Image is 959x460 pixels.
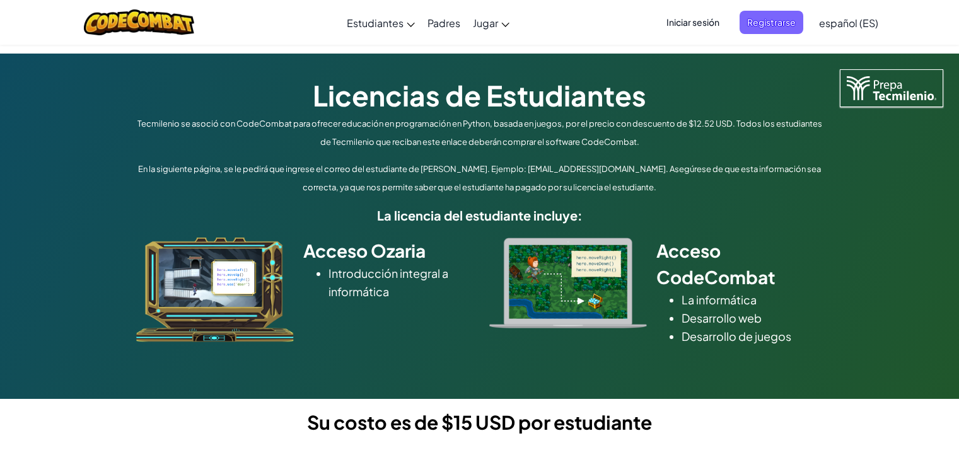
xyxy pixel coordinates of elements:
span: Estudiantes [347,16,404,30]
h1: Licencias de Estudiantes [133,76,827,115]
h2: Acceso CodeCombat [656,238,823,290]
img: ozaria_acodus.png [136,238,294,342]
span: español (ES) [819,16,878,30]
li: Desarrollo web [682,309,823,327]
img: Tecmilenio logo [840,69,943,107]
a: Estudiantes [340,6,421,40]
button: Iniciar sesión [659,11,727,34]
li: Introducción integral a informática [328,264,470,301]
a: español (ES) [813,6,885,40]
li: Desarrollo de juegos [682,327,823,345]
a: Padres [421,6,467,40]
h5: La licencia del estudiante incluye: [133,205,827,225]
li: La informática [682,290,823,309]
span: Jugar [473,16,498,30]
img: CodeCombat logo [84,9,194,35]
a: Jugar [467,6,516,40]
img: type_real_code.png [489,238,647,328]
p: Tecmilenio se asoció con CodeCombat para ofrecer educación en programación en Python, basada en j... [133,115,827,151]
p: En la siguiente página, se le pedirá que ingrese el correo del estudiante de [PERSON_NAME]. Ejemp... [133,160,827,197]
button: Registrarse [740,11,803,34]
h2: Acceso Ozaria [303,238,470,264]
